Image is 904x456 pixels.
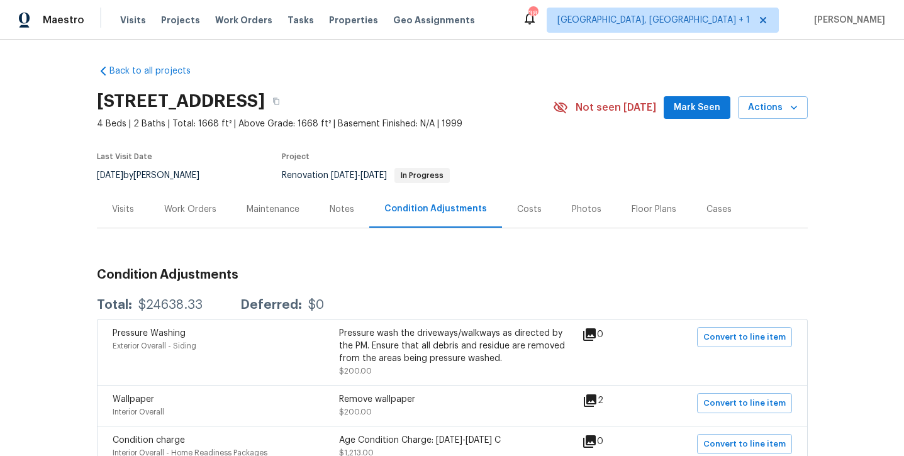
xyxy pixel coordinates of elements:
[703,330,786,345] span: Convert to line item
[674,100,720,116] span: Mark Seen
[557,14,750,26] span: [GEOGRAPHIC_DATA], [GEOGRAPHIC_DATA] + 1
[97,95,265,108] h2: [STREET_ADDRESS]
[113,436,185,445] span: Condition charge
[97,299,132,311] div: Total:
[138,299,203,311] div: $24638.33
[113,342,196,350] span: Exterior Overall - Siding
[329,14,378,26] span: Properties
[576,101,656,114] span: Not seen [DATE]
[282,153,310,160] span: Project
[113,329,186,338] span: Pressure Washing
[393,14,475,26] span: Geo Assignments
[97,171,123,180] span: [DATE]
[582,327,644,342] div: 0
[528,8,537,20] div: 38
[706,203,732,216] div: Cases
[582,434,644,449] div: 0
[703,437,786,452] span: Convert to line item
[97,65,218,77] a: Back to all projects
[43,14,84,26] span: Maestro
[113,395,154,404] span: Wallpaper
[330,203,354,216] div: Notes
[664,96,730,120] button: Mark Seen
[339,434,566,447] div: Age Condition Charge: [DATE]-[DATE] C
[97,118,553,130] span: 4 Beds | 2 Baths | Total: 1668 ft² | Above Grade: 1668 ft² | Basement Finished: N/A | 1999
[703,396,786,411] span: Convert to line item
[396,172,449,179] span: In Progress
[738,96,808,120] button: Actions
[282,171,450,180] span: Renovation
[339,393,566,406] div: Remove wallpaper
[308,299,324,311] div: $0
[240,299,302,311] div: Deferred:
[164,203,216,216] div: Work Orders
[120,14,146,26] span: Visits
[339,367,372,375] span: $200.00
[384,203,487,215] div: Condition Adjustments
[331,171,387,180] span: -
[339,408,372,416] span: $200.00
[360,171,387,180] span: [DATE]
[161,14,200,26] span: Projects
[247,203,299,216] div: Maintenance
[97,153,152,160] span: Last Visit Date
[339,327,566,365] div: Pressure wash the driveways/walkways as directed by the PM. Ensure that all debris and residue ar...
[331,171,357,180] span: [DATE]
[583,393,644,408] div: 2
[572,203,601,216] div: Photos
[97,168,215,183] div: by [PERSON_NAME]
[697,393,792,413] button: Convert to line item
[632,203,676,216] div: Floor Plans
[697,327,792,347] button: Convert to line item
[517,203,542,216] div: Costs
[113,408,164,416] span: Interior Overall
[287,16,314,25] span: Tasks
[809,14,885,26] span: [PERSON_NAME]
[697,434,792,454] button: Convert to line item
[112,203,134,216] div: Visits
[215,14,272,26] span: Work Orders
[97,269,808,281] h3: Condition Adjustments
[748,100,798,116] span: Actions
[265,90,287,113] button: Copy Address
